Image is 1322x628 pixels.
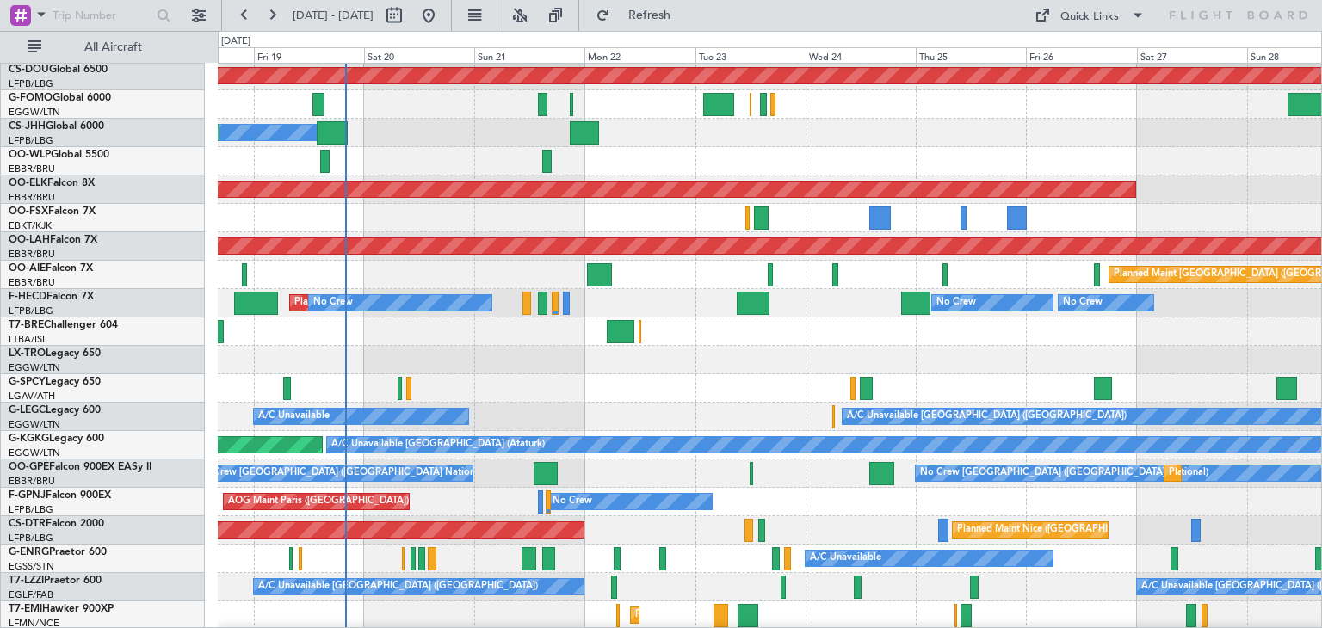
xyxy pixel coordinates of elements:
[1063,290,1103,316] div: No Crew
[9,178,47,188] span: OO-ELK
[588,2,691,29] button: Refresh
[9,320,44,330] span: T7-BRE
[53,3,151,28] input: Trip Number
[9,588,53,601] a: EGLF/FAB
[197,460,485,486] div: No Crew [GEOGRAPHIC_DATA] ([GEOGRAPHIC_DATA] National)
[9,263,93,274] a: OO-AIEFalcon 7X
[9,462,49,472] span: OO-GPE
[221,34,250,49] div: [DATE]
[9,519,104,529] a: CS-DTRFalcon 2000
[228,489,409,514] div: AOG Maint Paris ([GEOGRAPHIC_DATA])
[9,263,46,274] span: OO-AIE
[364,47,474,63] div: Sat 20
[695,47,806,63] div: Tue 23
[614,9,686,22] span: Refresh
[9,547,49,557] span: G-ENRG
[9,475,55,488] a: EBBR/BRU
[9,206,96,217] a: OO-FSXFalcon 7X
[847,403,1127,429] div: A/C Unavailable [GEOGRAPHIC_DATA] ([GEOGRAPHIC_DATA])
[9,191,55,204] a: EBBR/BRU
[584,47,695,63] div: Mon 22
[9,377,101,387] a: G-SPCYLegacy 650
[258,403,330,429] div: A/C Unavailable
[9,292,94,302] a: F-HECDFalcon 7X
[254,47,364,63] div: Fri 19
[9,446,60,459] a: EGGW/LTN
[553,489,592,514] div: No Crew
[9,206,48,217] span: OO-FSX
[1026,2,1153,29] button: Quick Links
[294,290,565,316] div: Planned Maint [GEOGRAPHIC_DATA] ([GEOGRAPHIC_DATA])
[9,235,50,245] span: OO-LAH
[9,576,44,586] span: T7-LZZI
[9,462,151,472] a: OO-GPEFalcon 900EX EASy II
[9,434,104,444] a: G-KGKGLegacy 600
[9,604,42,614] span: T7-EMI
[9,503,53,516] a: LFPB/LBG
[806,47,916,63] div: Wed 24
[916,47,1026,63] div: Thu 25
[810,545,881,571] div: A/C Unavailable
[9,93,111,103] a: G-FOMOGlobal 6000
[9,219,52,232] a: EBKT/KJK
[9,405,101,416] a: G-LEGCLegacy 600
[9,235,97,245] a: OO-LAHFalcon 7X
[9,490,111,501] a: F-GPNJFalcon 900EX
[9,560,54,573] a: EGSS/STN
[9,490,46,501] span: F-GPNJ
[9,93,53,103] span: G-FOMO
[313,290,353,316] div: No Crew
[9,65,49,75] span: CS-DOU
[9,106,60,119] a: EGGW/LTN
[1026,47,1136,63] div: Fri 26
[258,574,538,600] div: A/C Unavailable [GEOGRAPHIC_DATA] ([GEOGRAPHIC_DATA])
[9,434,49,444] span: G-KGKG
[9,547,107,557] a: G-ENRGPraetor 600
[474,47,584,63] div: Sun 21
[920,460,1208,486] div: No Crew [GEOGRAPHIC_DATA] ([GEOGRAPHIC_DATA] National)
[9,77,53,90] a: LFPB/LBG
[9,405,46,416] span: G-LEGC
[9,333,47,346] a: LTBA/ISL
[9,519,46,529] span: CS-DTR
[1060,9,1119,26] div: Quick Links
[19,34,187,61] button: All Aircraft
[9,576,102,586] a: T7-LZZIPraetor 600
[9,532,53,545] a: LFPB/LBG
[9,377,46,387] span: G-SPCY
[9,361,60,374] a: EGGW/LTN
[9,134,53,147] a: LFPB/LBG
[9,320,118,330] a: T7-BREChallenger 604
[9,276,55,289] a: EBBR/BRU
[635,602,800,628] div: Planned Maint [GEOGRAPHIC_DATA]
[9,292,46,302] span: F-HECD
[1137,47,1247,63] div: Sat 27
[9,163,55,175] a: EBBR/BRU
[9,248,55,261] a: EBBR/BRU
[9,348,101,359] a: LX-TROLegacy 650
[45,41,182,53] span: All Aircraft
[9,121,46,132] span: CS-JHH
[957,517,1149,543] div: Planned Maint Nice ([GEOGRAPHIC_DATA])
[9,150,109,160] a: OO-WLPGlobal 5500
[9,418,60,431] a: EGGW/LTN
[9,604,114,614] a: T7-EMIHawker 900XP
[9,178,95,188] a: OO-ELKFalcon 8X
[331,432,545,458] div: A/C Unavailable [GEOGRAPHIC_DATA] (Ataturk)
[9,150,51,160] span: OO-WLP
[9,390,55,403] a: LGAV/ATH
[293,8,374,23] span: [DATE] - [DATE]
[9,121,104,132] a: CS-JHHGlobal 6000
[936,290,976,316] div: No Crew
[9,65,108,75] a: CS-DOUGlobal 6500
[9,348,46,359] span: LX-TRO
[9,305,53,317] a: LFPB/LBG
